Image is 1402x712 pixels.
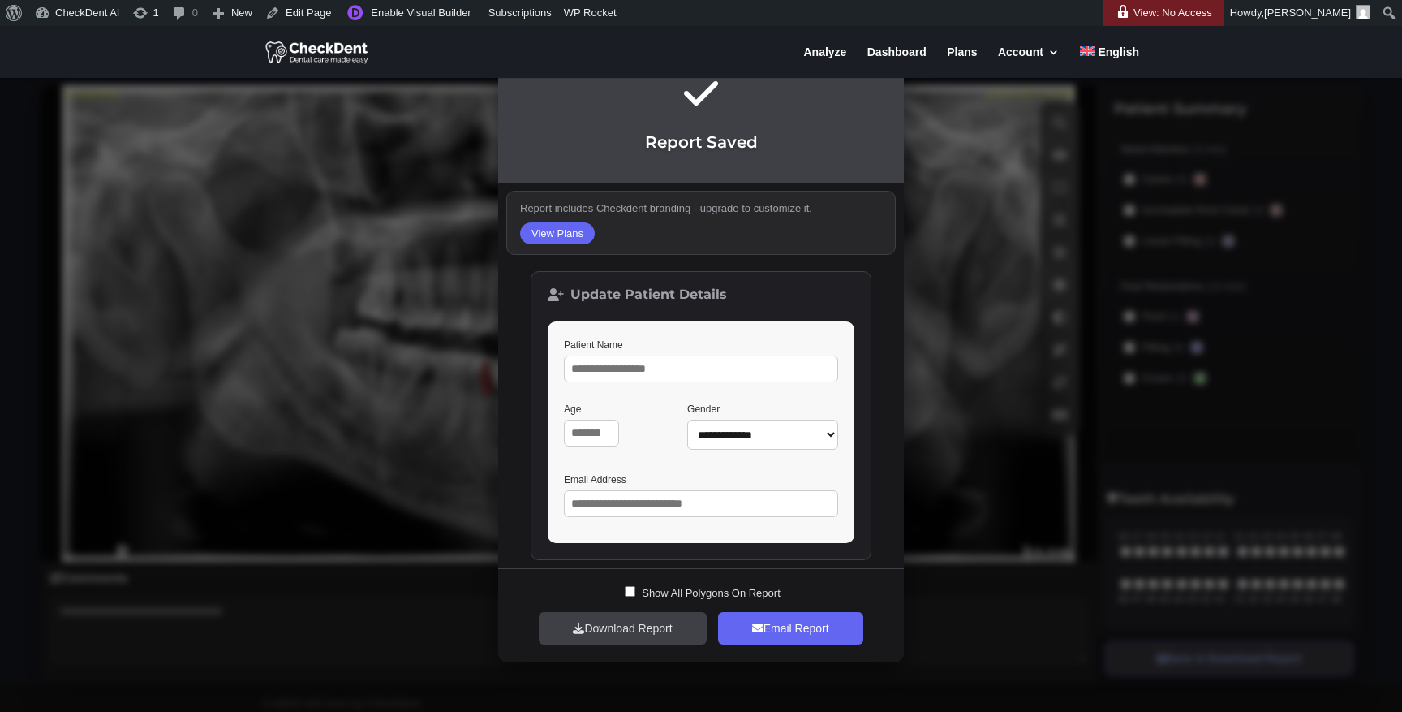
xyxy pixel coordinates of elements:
h2: Report Saved [514,134,888,158]
span: English [1098,45,1139,58]
a: Account [998,46,1060,78]
div: Report includes Checkdent branding - upgrade to customize it. [506,191,896,255]
h3: Update Patient Details [548,288,854,309]
button: View Plans [520,222,595,244]
label: Email Address [564,473,838,487]
span: [PERSON_NAME] [1264,6,1351,19]
img: CheckDent AI [265,39,370,65]
label: Gender [687,402,838,416]
label: Show All Polygons On Report [621,584,781,601]
button: Email Report [718,612,863,645]
input: Show All Polygons On Report [625,586,635,597]
button: Download Report [539,612,706,645]
img: Arnav Saha [1356,5,1370,19]
label: Patient Name [564,338,838,352]
a: Analyze [803,46,846,78]
label: Age [564,402,619,416]
a: Plans [947,46,977,78]
a: Dashboard [867,46,927,78]
a: English [1080,46,1139,78]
